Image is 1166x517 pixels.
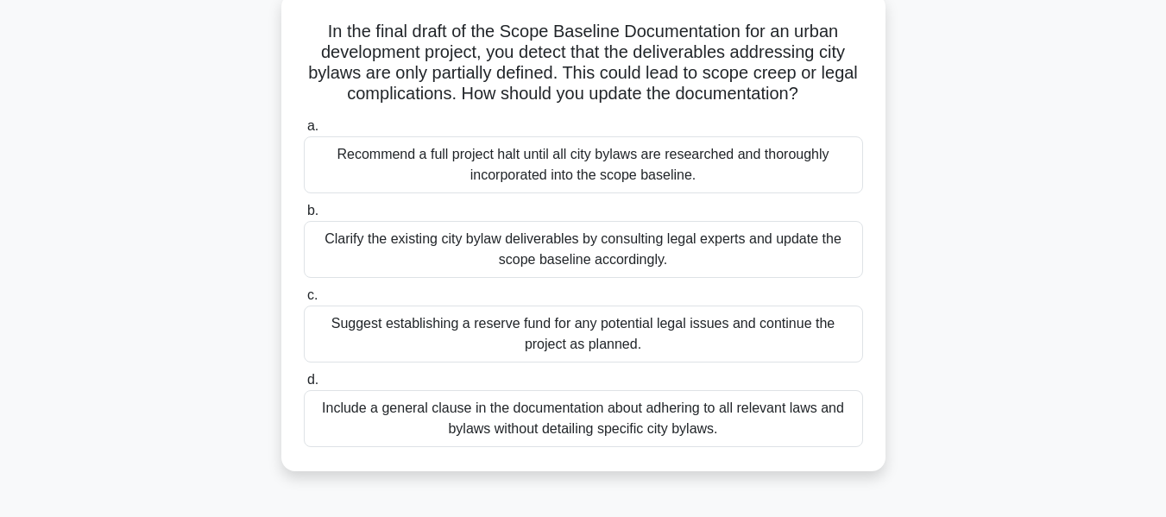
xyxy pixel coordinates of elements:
[302,21,865,105] h5: In the final draft of the Scope Baseline Documentation for an urban development project, you dete...
[304,390,863,447] div: Include a general clause in the documentation about adhering to all relevant laws and bylaws with...
[307,287,318,302] span: c.
[304,306,863,363] div: Suggest establishing a reserve fund for any potential legal issues and continue the project as pl...
[307,372,318,387] span: d.
[307,118,318,133] span: a.
[304,221,863,278] div: Clarify the existing city bylaw deliverables by consulting legal experts and update the scope bas...
[307,203,318,218] span: b.
[304,136,863,193] div: Recommend a full project halt until all city bylaws are researched and thoroughly incorporated in...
